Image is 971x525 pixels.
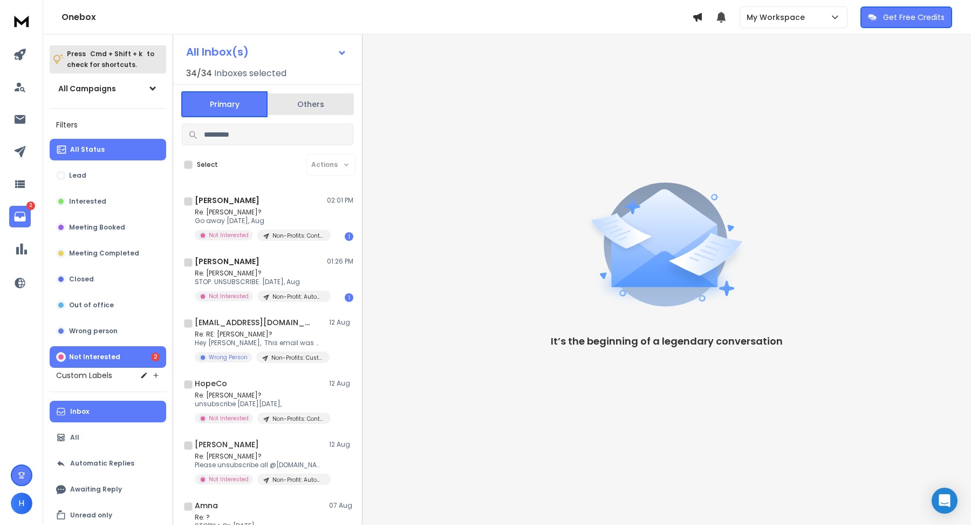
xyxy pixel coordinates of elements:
[195,452,324,461] p: Re: [PERSON_NAME]?
[272,476,324,484] p: Non-Profit: Automate Reporting 1
[50,320,166,342] button: Wrong person
[9,206,31,227] a: 2
[50,243,166,264] button: Meeting Completed
[195,439,259,450] h1: [PERSON_NAME]
[11,11,32,31] img: logo
[69,353,120,361] p: Not Interested
[272,293,324,301] p: Non-Profit: Automate Reporting 1
[56,370,112,381] h3: Custom Labels
[268,92,354,116] button: Others
[195,256,259,267] h1: [PERSON_NAME]
[883,12,945,23] p: Get Free Credits
[551,334,783,349] p: It’s the beginning of a legendary conversation
[50,165,166,186] button: Lead
[329,318,353,327] p: 12 Aug
[50,139,166,160] button: All Status
[209,353,248,361] p: Wrong Person
[70,511,112,520] p: Unread only
[50,217,166,238] button: Meeting Booked
[50,453,166,474] button: Automatic Replies
[50,346,166,368] button: Not Interested2
[50,294,166,316] button: Out of office
[69,171,86,180] p: Lead
[61,11,692,24] h1: Onebox
[181,91,268,117] button: Primary
[67,49,154,70] p: Press to check for shortcuts.
[26,201,35,210] p: 2
[195,278,324,286] p: STOP. UNSUBSCRIBE. [DATE], Aug
[70,145,105,154] p: All Status
[195,513,324,522] p: Re: ?
[195,391,324,400] p: Re: [PERSON_NAME]?
[195,500,218,511] h1: Amna
[69,197,106,206] p: Interested
[329,440,353,449] p: 12 Aug
[69,223,125,232] p: Meeting Booked
[88,48,144,60] span: Cmd + Shift + k
[69,249,139,258] p: Meeting Completed
[195,461,324,469] p: Please unsubscribe all @[DOMAIN_NAME] emails
[932,488,958,514] div: Open Intercom Messenger
[50,117,166,132] h3: Filters
[70,459,134,468] p: Automatic Replies
[195,400,324,408] p: unsubscribe [DATE][DATE],
[70,407,89,416] p: Inbox
[272,232,324,240] p: Non-Profits: Content Creation System 1
[69,275,94,284] p: Closed
[195,378,227,389] h1: HopeCo
[50,191,166,212] button: Interested
[329,379,353,388] p: 12 Aug
[195,317,313,328] h1: [EMAIL_ADDRESS][DOMAIN_NAME]
[70,485,122,494] p: Awaiting Reply
[345,232,353,241] div: 1
[70,433,79,442] p: All
[195,195,259,206] h1: [PERSON_NAME]
[50,479,166,500] button: Awaiting Reply
[186,46,249,57] h1: All Inbox(s)
[50,401,166,422] button: Inbox
[50,427,166,448] button: All
[327,196,353,205] p: 02:01 PM
[11,493,32,514] button: H
[50,78,166,99] button: All Campaigns
[329,501,353,510] p: 07 Aug
[272,415,324,423] p: Non-Profits: Content Creation System 1
[327,257,353,266] p: 01:26 PM
[195,269,324,278] p: Re: [PERSON_NAME]?
[860,6,952,28] button: Get Free Credits
[177,41,355,63] button: All Inbox(s)
[195,330,324,339] p: Re: RE: [PERSON_NAME]?
[209,292,249,300] p: Not Interested
[69,327,118,335] p: Wrong person
[197,160,218,169] label: Select
[195,208,324,217] p: Re: [PERSON_NAME]?
[209,414,249,422] p: Not Interested
[271,354,323,362] p: Non-Profits: Custom Project Management System 1
[186,67,212,80] span: 34 / 34
[69,301,114,309] p: Out of office
[195,217,324,225] p: Go away [DATE], Aug
[345,293,353,302] div: 1
[209,231,249,239] p: Not Interested
[151,353,160,361] div: 2
[747,12,809,23] p: My Workspace
[50,268,166,290] button: Closed
[58,83,116,94] h1: All Campaigns
[195,339,324,347] p: Hey [PERSON_NAME], This email was meant
[214,67,286,80] h3: Inboxes selected
[209,475,249,483] p: Not Interested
